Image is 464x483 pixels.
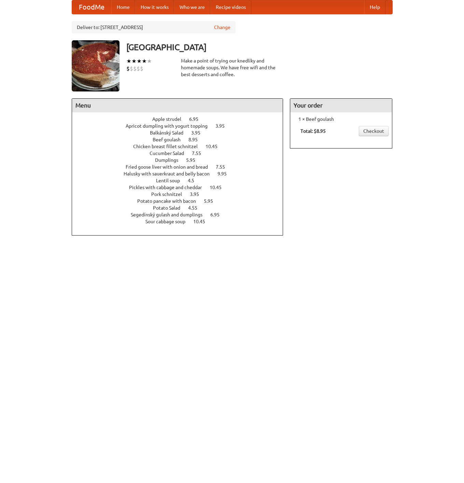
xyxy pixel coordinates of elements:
[216,164,232,170] span: 7.55
[124,171,239,176] a: Halusky with sauerkraut and belly bacon 9.95
[214,24,230,31] a: Change
[290,99,392,112] h4: Your order
[153,137,210,142] a: Beef goulash 8.95
[150,151,214,156] a: Cucumber Salad 7.55
[359,126,389,136] a: Checkout
[133,144,230,149] a: Chicken breast fillet schnitzel 10.45
[181,57,283,78] div: Make a point of trying our knedlíky and homemade soups. We have free wifi and the best desserts a...
[131,212,232,217] a: Segedínský gulash and dumplings 6.95
[137,198,226,204] a: Potato pancake with bacon 5.95
[140,65,143,72] li: $
[210,0,251,14] a: Recipe videos
[142,57,147,65] li: ★
[217,171,234,176] span: 9.95
[189,116,205,122] span: 6.95
[188,205,204,211] span: 4.55
[152,116,211,122] a: Apple strudel 6.95
[72,40,119,91] img: angular.jpg
[126,123,237,129] a: Apricot dumpling with yogurt topping 3.95
[188,137,205,142] span: 8.95
[174,0,210,14] a: Who we are
[147,57,152,65] li: ★
[133,65,137,72] li: $
[300,128,326,134] b: Total: $8.95
[210,212,226,217] span: 6.95
[188,178,201,183] span: 4.5
[191,130,207,136] span: 3.95
[151,191,189,197] span: Pork schnitzel
[156,178,207,183] a: Lentil soup 4.5
[152,116,188,122] span: Apple strudel
[364,0,385,14] a: Help
[150,130,213,136] a: Balkánský Salad 3.95
[126,65,130,72] li: $
[130,65,133,72] li: $
[133,144,205,149] span: Chicken breast fillet schnitzel
[204,198,220,204] span: 5.95
[145,219,192,224] span: Sour cabbage soup
[150,151,191,156] span: Cucumber Salad
[151,191,212,197] a: Pork schnitzel 3.95
[153,137,187,142] span: Beef goulash
[294,116,389,123] li: 1 × Beef goulash
[155,157,185,163] span: Dumplings
[137,198,203,204] span: Potato pancake with bacon
[210,185,228,190] span: 10.45
[156,178,187,183] span: Lentil soup
[126,164,238,170] a: Fried goose liver with onion and bread 7.55
[124,171,216,176] span: Halusky with sauerkraut and belly bacon
[126,57,131,65] li: ★
[126,40,393,54] h3: [GEOGRAPHIC_DATA]
[150,130,190,136] span: Balkánský Salad
[126,164,215,170] span: Fried goose liver with onion and bread
[153,205,210,211] a: Potato Salad 4.55
[137,65,140,72] li: $
[72,99,283,112] h4: Menu
[135,0,174,14] a: How it works
[145,219,218,224] a: Sour cabbage soup 10.45
[131,212,209,217] span: Segedínský gulash and dumplings
[215,123,231,129] span: 3.95
[129,185,209,190] span: Pickles with cabbage and cheddar
[137,57,142,65] li: ★
[206,144,224,149] span: 10.45
[193,219,212,224] span: 10.45
[131,57,137,65] li: ★
[111,0,135,14] a: Home
[155,157,208,163] a: Dumplings 5.95
[186,157,202,163] span: 5.95
[153,205,187,211] span: Potato Salad
[192,151,208,156] span: 7.55
[72,21,236,33] div: Deliver to: [STREET_ADDRESS]
[126,123,214,129] span: Apricot dumpling with yogurt topping
[129,185,234,190] a: Pickles with cabbage and cheddar 10.45
[190,191,206,197] span: 3.95
[72,0,111,14] a: FoodMe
